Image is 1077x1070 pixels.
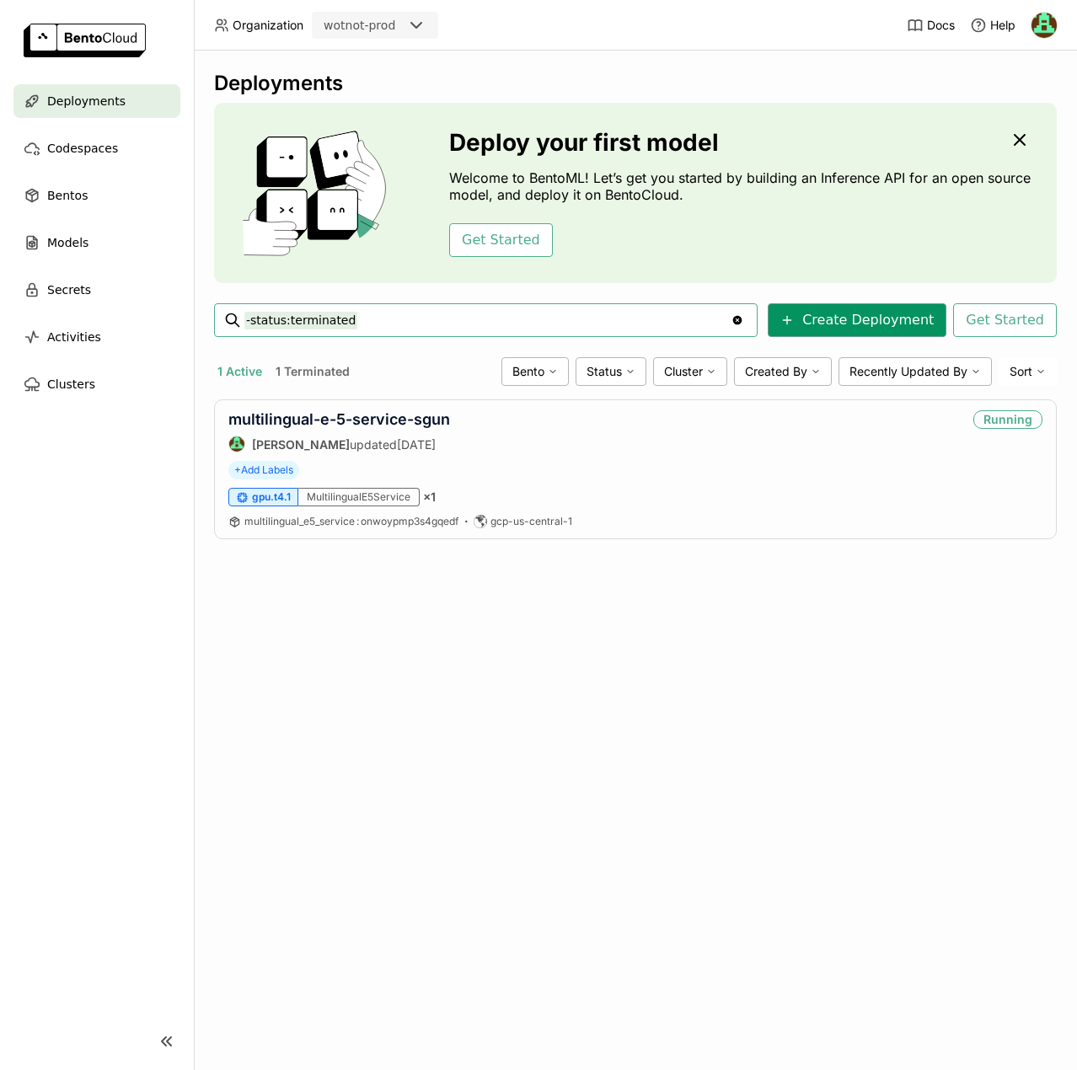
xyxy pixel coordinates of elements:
[13,320,180,354] a: Activities
[228,436,450,452] div: updated
[423,490,436,505] span: × 1
[449,169,1043,203] p: Welcome to BentoML! Let’s get you started by building an Inference API for an open source model, ...
[512,364,544,379] span: Bento
[13,367,180,401] a: Clusters
[47,185,88,206] span: Bentos
[664,364,703,379] span: Cluster
[233,18,303,33] span: Organization
[272,361,353,383] button: 1 Terminated
[229,436,244,452] img: Darshit Bhuva
[745,364,807,379] span: Created By
[252,490,291,504] span: gpu.t4.1
[13,273,180,307] a: Secrets
[1010,364,1032,379] span: Sort
[13,179,180,212] a: Bentos
[13,131,180,165] a: Codespaces
[999,357,1057,386] div: Sort
[653,357,727,386] div: Cluster
[490,515,572,528] span: gcp-us-central-1
[47,280,91,300] span: Secrets
[397,18,399,35] input: Selected wotnot-prod.
[47,91,126,111] span: Deployments
[356,515,359,527] span: :
[449,223,553,257] button: Get Started
[244,515,458,527] span: multilingual_e5_service onwoypmp3s4gqedf
[47,374,95,394] span: Clusters
[244,515,458,528] a: multilingual_e5_service:onwoypmp3s4gqedf
[734,357,832,386] div: Created By
[214,71,1057,96] div: Deployments
[1031,13,1057,38] img: Darshit Bhuva
[970,17,1015,34] div: Help
[324,17,395,34] div: wotnot-prod
[298,488,420,506] div: MultilingualE5Service
[953,303,1057,337] button: Get Started
[849,364,967,379] span: Recently Updated By
[768,303,946,337] button: Create Deployment
[47,233,88,253] span: Models
[228,461,299,479] span: +Add Labels
[24,24,146,57] img: logo
[228,130,409,256] img: cover onboarding
[839,357,992,386] div: Recently Updated By
[397,437,436,452] span: [DATE]
[927,18,955,33] span: Docs
[228,410,450,428] a: multilingual-e-5-service-sgun
[214,361,265,383] button: 1 Active
[244,307,731,334] input: Search
[576,357,646,386] div: Status
[973,410,1042,429] div: Running
[907,17,955,34] a: Docs
[47,327,101,347] span: Activities
[501,357,569,386] div: Bento
[449,129,1043,156] h3: Deploy your first model
[990,18,1015,33] span: Help
[587,364,622,379] span: Status
[13,226,180,259] a: Models
[731,313,744,327] svg: Clear value
[252,437,350,452] strong: [PERSON_NAME]
[47,138,118,158] span: Codespaces
[13,84,180,118] a: Deployments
